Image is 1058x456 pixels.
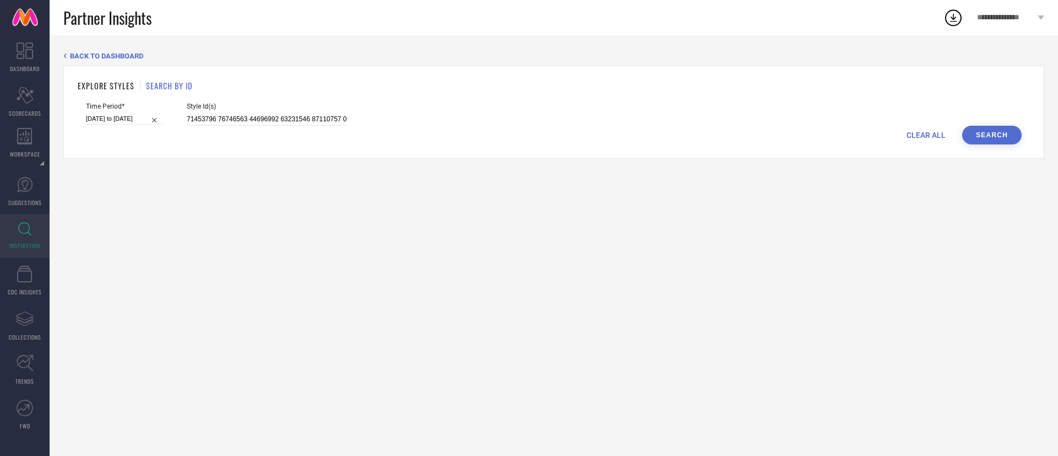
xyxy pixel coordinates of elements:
[187,113,347,126] input: Enter comma separated style ids e.g. 12345, 67890
[906,131,946,140] span: CLEAR ALL
[63,7,152,29] span: Partner Insights
[9,242,40,250] span: INSPIRATION
[63,52,1044,60] div: Back TO Dashboard
[187,103,347,110] span: Style Id(s)
[10,65,40,73] span: DASHBOARD
[943,8,963,28] div: Open download list
[70,52,143,60] span: BACK TO DASHBOARD
[8,199,42,207] span: SUGGESTIONS
[86,103,162,110] span: Time Period*
[8,288,42,296] span: CDC INSIGHTS
[9,333,41,341] span: COLLECTIONS
[86,113,162,125] input: Select time period
[78,80,134,92] h1: EXPLORE STYLES
[9,109,41,117] span: SCORECARDS
[20,422,30,430] span: FWD
[146,80,192,92] h1: SEARCH BY ID
[962,126,1022,144] button: Search
[10,150,40,158] span: WORKSPACE
[15,377,34,385] span: TRENDS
